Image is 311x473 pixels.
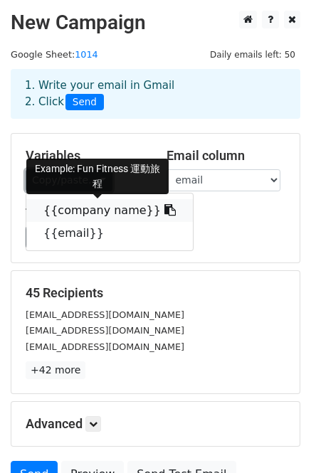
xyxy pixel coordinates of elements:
a: {{company name}} [26,199,193,222]
a: +42 more [26,361,85,379]
small: [EMAIL_ADDRESS][DOMAIN_NAME] [26,341,184,352]
a: Daily emails left: 50 [205,49,300,60]
a: Copy/paste... [26,169,112,191]
a: 1014 [75,49,97,60]
h5: Email column [167,148,286,164]
span: Send [65,94,104,111]
small: [EMAIL_ADDRESS][DOMAIN_NAME] [26,325,184,336]
h2: New Campaign [11,11,300,35]
h5: Variables [26,148,145,164]
small: Google Sheet: [11,49,98,60]
iframe: Chat Widget [240,405,311,473]
a: {{email}} [26,222,193,245]
div: 1. Write your email in Gmail 2. Click [14,78,297,110]
h5: 45 Recipients [26,285,285,301]
small: [EMAIL_ADDRESS][DOMAIN_NAME] [26,309,184,320]
div: Example: Fun Fitness 運動旅程 [26,159,169,194]
h5: Advanced [26,416,285,432]
span: Daily emails left: 50 [205,47,300,63]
